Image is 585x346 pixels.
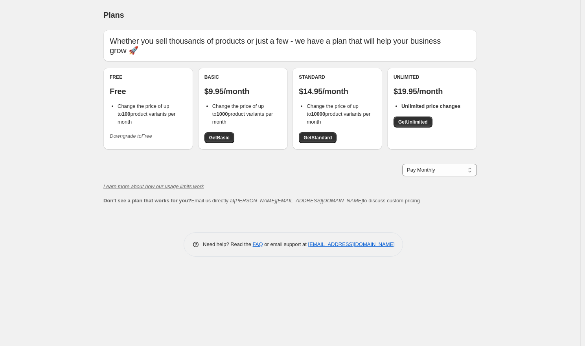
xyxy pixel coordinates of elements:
[103,198,191,204] b: Don't see a plan that works for you?
[401,103,460,109] b: Unlimited price changes
[105,130,157,142] button: Downgrade toFree
[299,74,376,80] div: Standard
[311,111,325,117] b: 10000
[110,133,152,139] i: Downgrade to Free
[308,241,395,247] a: [EMAIL_ADDRESS][DOMAIN_NAME]
[103,11,124,19] span: Plans
[110,36,471,55] p: Whether you sell thousands of products or just a few - we have a plan that will help your busines...
[253,241,263,247] a: FAQ
[394,87,471,96] p: $19.95/month
[394,117,432,128] a: GetUnlimited
[204,74,281,80] div: Basic
[234,198,363,204] a: [PERSON_NAME][EMAIL_ADDRESS][DOMAIN_NAME]
[110,87,187,96] p: Free
[394,74,471,80] div: Unlimited
[110,74,187,80] div: Free
[398,119,428,125] span: Get Unlimited
[203,241,253,247] span: Need help? Read the
[217,111,228,117] b: 1000
[212,103,273,125] span: Change the price of up to product variants per month
[204,87,281,96] p: $9.95/month
[299,87,376,96] p: $14.95/month
[299,132,337,143] a: GetStandard
[103,183,204,189] a: Learn more about how our usage limits work
[122,111,131,117] b: 100
[209,135,230,141] span: Get Basic
[304,135,332,141] span: Get Standard
[118,103,175,125] span: Change the price of up to product variants per month
[204,132,234,143] a: GetBasic
[307,103,370,125] span: Change the price of up to product variants per month
[103,198,420,204] span: Email us directly at to discuss custom pricing
[263,241,308,247] span: or email support at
